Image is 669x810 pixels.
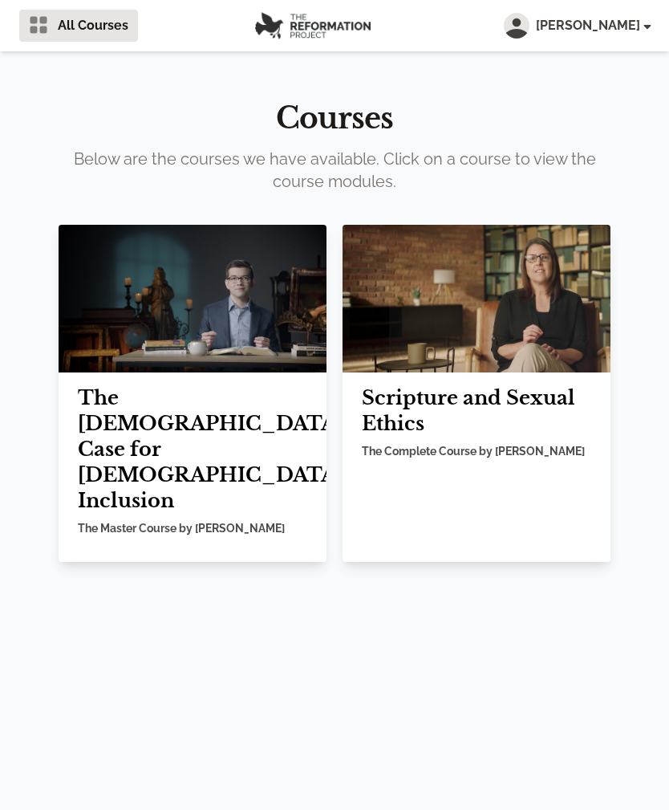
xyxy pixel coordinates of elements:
[19,10,138,42] a: All Courses
[536,16,650,35] span: [PERSON_NAME]
[362,443,591,459] h5: The Complete Course by [PERSON_NAME]
[343,225,610,372] img: Mountain
[78,520,307,536] h5: The Master Course by [PERSON_NAME]
[58,16,128,35] span: All Courses
[255,12,371,39] img: logo.png
[65,148,604,193] p: Below are the courses we have available. Click on a course to view the course modules.
[19,103,650,135] h2: Courses
[59,225,326,372] img: Mountain
[78,385,307,514] h2: The [DEMOGRAPHIC_DATA] Case for [DEMOGRAPHIC_DATA] Inclusion
[362,385,591,437] h2: Scripture and Sexual Ethics
[504,13,650,39] button: [PERSON_NAME]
